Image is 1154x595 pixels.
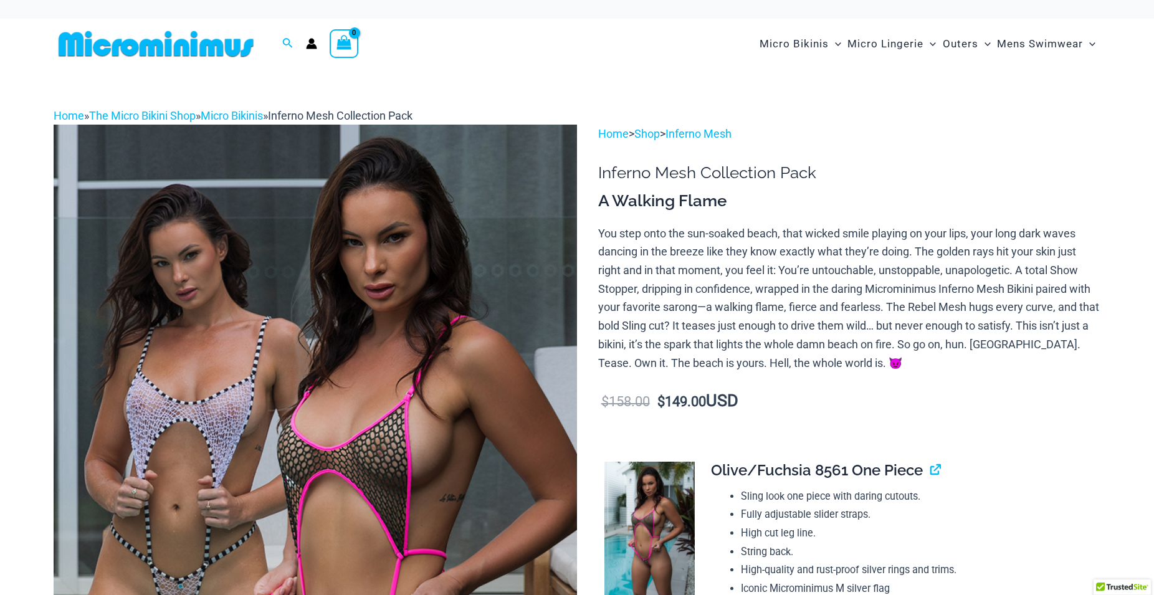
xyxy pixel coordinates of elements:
a: OutersMenu ToggleMenu Toggle [940,25,994,63]
a: Account icon link [306,38,317,49]
span: Menu Toggle [1083,28,1095,60]
a: Search icon link [282,36,293,52]
a: Inferno Mesh [665,127,732,140]
a: Micro BikinisMenu ToggleMenu Toggle [756,25,844,63]
li: String back. [741,543,1090,561]
span: Micro Lingerie [847,28,923,60]
span: Menu Toggle [978,28,991,60]
li: High cut leg line. [741,524,1090,543]
span: Menu Toggle [829,28,841,60]
span: Outers [943,28,978,60]
p: > > [598,125,1100,143]
a: Shop [634,127,660,140]
span: Olive/Fuchsia 8561 One Piece [711,461,923,479]
p: USD [598,392,1100,411]
a: The Micro Bikini Shop [89,109,196,122]
a: View Shopping Cart, empty [330,29,358,58]
a: Mens SwimwearMenu ToggleMenu Toggle [994,25,1099,63]
li: High-quality and rust-proof silver rings and trims. [741,561,1090,579]
span: » » » [54,109,412,122]
a: Home [54,109,84,122]
bdi: 158.00 [601,394,650,409]
bdi: 149.00 [657,394,706,409]
span: Mens Swimwear [997,28,1083,60]
li: Sling look one piece with daring cutouts. [741,487,1090,506]
span: $ [657,394,665,409]
span: Inferno Mesh Collection Pack [268,109,412,122]
h3: A Walking Flame [598,191,1100,212]
nav: Site Navigation [755,23,1100,65]
a: Micro LingerieMenu ToggleMenu Toggle [844,25,939,63]
span: Micro Bikinis [760,28,829,60]
a: Micro Bikinis [201,109,263,122]
span: $ [601,394,609,409]
span: Menu Toggle [923,28,936,60]
h1: Inferno Mesh Collection Pack [598,163,1100,183]
a: Home [598,127,629,140]
p: You step onto the sun-soaked beach, that wicked smile playing on your lips, your long dark waves ... [598,224,1100,373]
img: MM SHOP LOGO FLAT [54,30,259,58]
li: Fully adjustable slider straps. [741,505,1090,524]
